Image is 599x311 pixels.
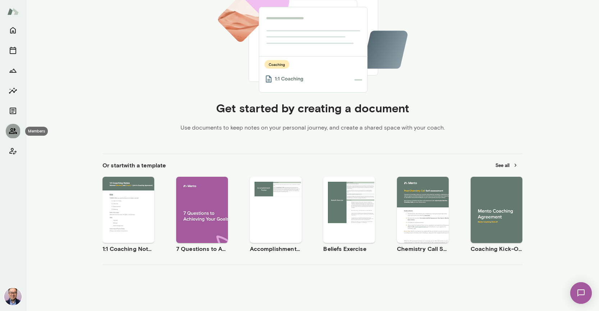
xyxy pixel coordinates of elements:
[6,63,20,78] button: Growth Plan
[102,244,154,253] h6: 1:1 Coaching Notes
[6,104,20,118] button: Documents
[7,5,19,18] img: Mento
[250,244,302,253] h6: Accomplishment Tracker
[6,144,20,158] button: Client app
[6,84,20,98] button: Insights
[4,288,22,305] img: Valentin Wu
[180,123,445,132] p: Use documents to keep notes on your personal journey, and create a shared space with your coach.
[176,244,228,253] h6: 7 Questions to Achieving Your Goals
[491,160,522,171] button: See all
[102,161,166,170] h6: Or start with a template
[323,244,375,253] h6: Beliefs Exercise
[397,244,449,253] h6: Chemistry Call Self-Assessment [Coaches only]
[6,23,20,37] button: Home
[6,43,20,58] button: Sessions
[216,101,409,115] h4: Get started by creating a document
[25,127,48,136] div: Members
[471,244,522,253] h6: Coaching Kick-Off | Coaching Agreement
[6,124,20,138] button: Members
